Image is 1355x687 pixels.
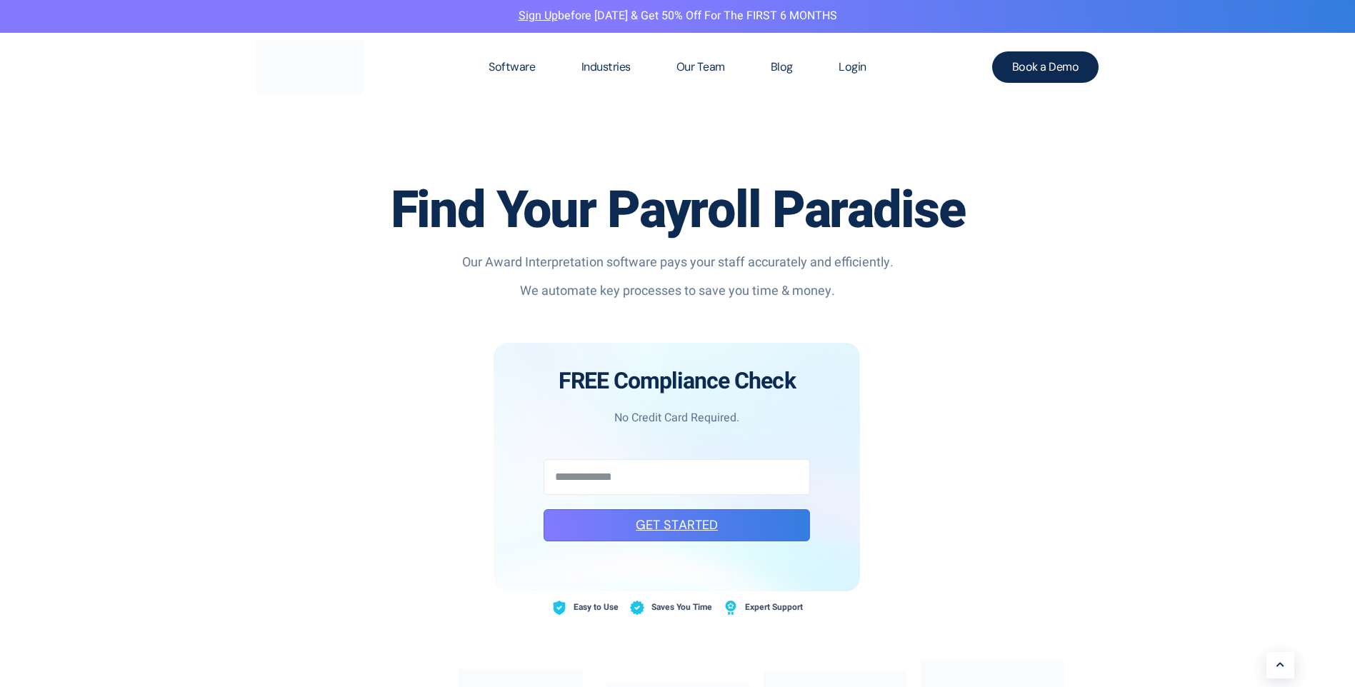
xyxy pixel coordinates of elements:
a: Industries [559,33,654,101]
p: before [DATE] & Get 50% Off for the FIRST 6 MONTHS [11,7,1344,26]
span: Expert Support [741,598,803,617]
a: Software [466,33,558,101]
a: Learn More [1266,652,1294,678]
a: Login [816,33,889,101]
a: Book a Demo [992,51,1099,83]
h4: FREE Compliance Check [544,368,810,395]
h1: Find Your Payroll Paradise [306,183,1049,239]
a: Our Team [654,33,748,101]
span: Easy to Use [570,598,619,617]
a: Blog [748,33,816,101]
span: Book a Demo [1012,61,1079,73]
p: No Credit Card Required. [544,409,810,428]
a: Sign Up [519,7,558,24]
button: GET STARTED [544,509,810,541]
p: Our Award Interpretation software pays your staff accurately and efficiently. [306,254,1049,272]
p: We automate key processes to save you time & money. [306,282,1049,301]
span: Saves You Time [648,598,712,617]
